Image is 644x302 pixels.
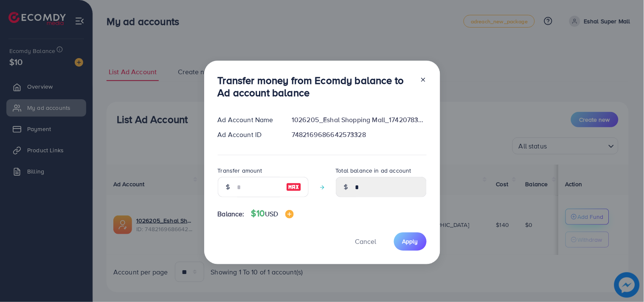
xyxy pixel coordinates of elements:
[218,209,245,219] span: Balance:
[394,232,427,251] button: Apply
[211,130,285,140] div: Ad Account ID
[336,166,411,175] label: Total balance in ad account
[285,210,294,218] img: image
[402,237,418,246] span: Apply
[285,115,433,125] div: 1026205_Eshal Shopping Mall_1742078398305
[218,74,413,99] h3: Transfer money from Ecomdy balance to Ad account balance
[218,166,262,175] label: Transfer amount
[211,115,285,125] div: Ad Account Name
[286,182,301,192] img: image
[355,237,377,246] span: Cancel
[251,208,294,219] h4: $10
[285,130,433,140] div: 7482169686642573328
[345,232,387,251] button: Cancel
[265,209,278,218] span: USD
